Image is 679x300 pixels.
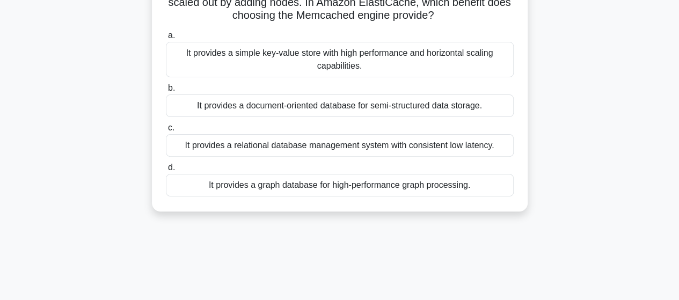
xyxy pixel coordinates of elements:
div: It provides a document-oriented database for semi-structured data storage. [166,94,514,117]
div: It provides a simple key-value store with high performance and horizontal scaling capabilities. [166,42,514,77]
span: a. [168,31,175,40]
div: It provides a graph database for high-performance graph processing. [166,174,514,196]
span: d. [168,163,175,172]
div: It provides a relational database management system with consistent low latency. [166,134,514,157]
span: c. [168,123,174,132]
span: b. [168,83,175,92]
